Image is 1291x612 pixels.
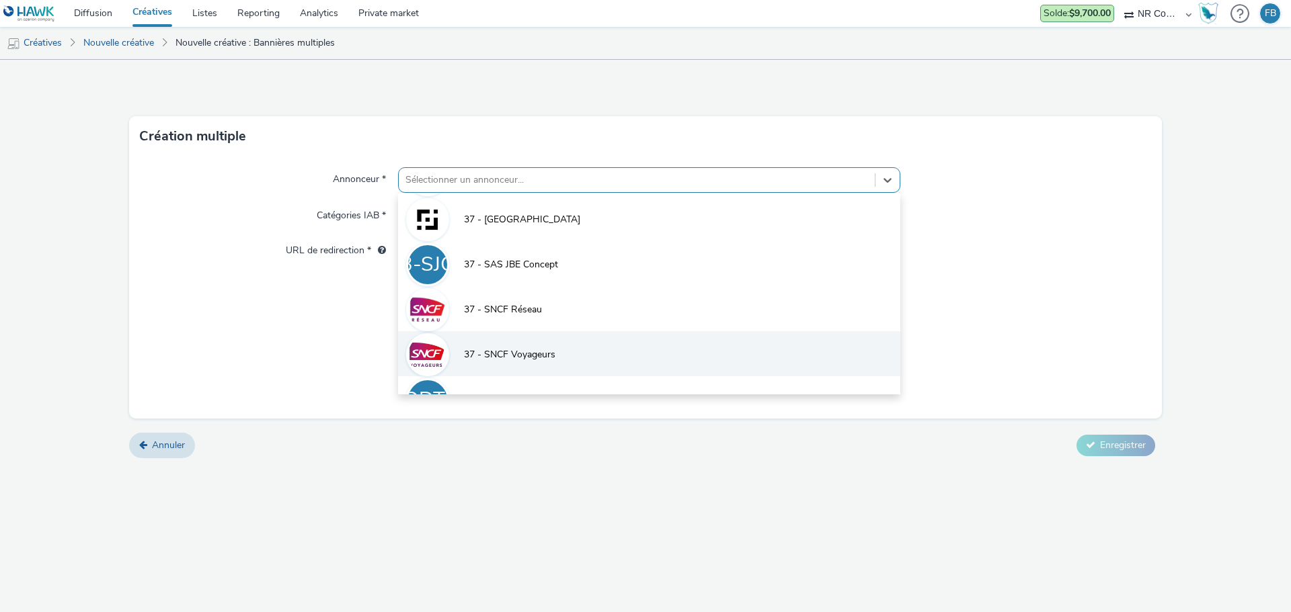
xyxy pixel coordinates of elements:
[401,246,454,283] div: 3-SJC
[1069,7,1111,19] strong: $9,700.00
[408,335,447,374] img: 37 - SNCF Voyageurs
[139,126,246,146] h3: Création multiple
[129,433,195,458] a: Annuler
[1040,5,1114,22] div: Les dépenses d'aujourd'hui ne sont pas encore prises en compte dans le solde
[464,213,580,226] span: 37 - [GEOGRAPHIC_DATA]
[464,393,709,406] span: 41 - Office du Tourisme [GEOGRAPHIC_DATA] Chambord
[383,381,472,419] div: 4-ODTBC
[464,303,542,316] span: 37 - SNCF Réseau
[280,238,391,257] label: URL de redirection *
[77,27,161,59] a: Nouvelle créative
[7,37,20,50] img: mobile
[1265,3,1276,24] div: FB
[1077,435,1155,456] button: Enregistrer
[408,200,447,240] img: 37 - Musée des Beaux-Arts
[152,439,185,451] span: Annuler
[464,348,555,361] span: 37 - SNCF Voyageurs
[3,5,55,22] img: undefined Logo
[311,204,391,222] label: Catégories IAB *
[464,258,558,271] span: 37 - SAS JBE Concept
[1100,439,1146,451] span: Enregistrer
[1198,3,1224,24] a: Hawk Academy
[327,167,391,186] label: Annonceur *
[1044,7,1111,19] span: Solde :
[371,244,386,257] div: L'URL de redirection sera utilisée comme URL de validation avec certains SSP et ce sera l'URL de ...
[1198,3,1218,24] img: Hawk Academy
[169,27,342,59] a: Nouvelle créative : Bannières multiples
[408,290,447,329] img: 37 - SNCF Réseau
